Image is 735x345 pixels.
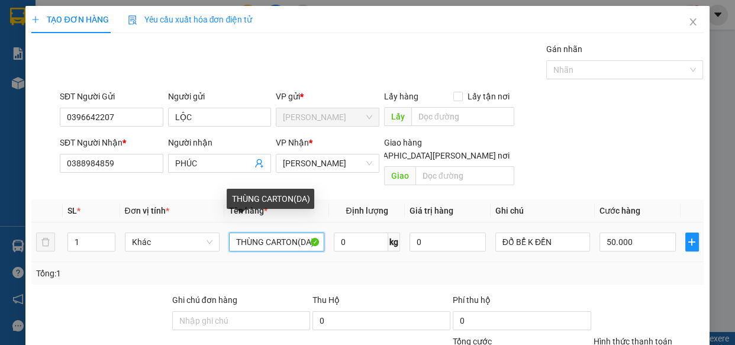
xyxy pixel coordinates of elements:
span: VP Phan Rang [283,154,372,172]
input: Dọc đường [415,166,514,185]
div: Phí thu hộ [453,294,591,311]
span: Lấy hàng [384,92,418,101]
span: Đơn vị tính [125,206,169,215]
span: Hồ Chí Minh [283,108,372,126]
span: Yêu cầu xuất hóa đơn điện tử [128,15,253,24]
span: Lấy [384,107,411,126]
div: THÙNG CARTON(DA) [227,189,314,209]
div: SĐT Người Gửi [60,90,163,103]
span: Lấy tận nơi [463,90,514,103]
span: Định lượng [346,206,388,215]
input: VD: Bàn, Ghế [229,233,324,252]
label: Ghi chú đơn hàng [172,295,237,305]
span: Khác [132,233,213,251]
span: TẠO ĐƠN HÀNG [31,15,108,24]
span: SL [67,206,77,215]
input: Ghi Chú [495,233,591,252]
input: Ghi chú đơn hàng [172,311,310,330]
div: SĐT Người Nhận [60,136,163,149]
input: 0 [410,233,486,252]
span: close [688,17,698,27]
span: Giao hàng [384,138,422,147]
img: icon [128,15,137,25]
span: Giao [384,166,415,185]
div: Người gửi [168,90,272,103]
div: VP gửi [276,90,379,103]
span: kg [388,233,400,252]
input: Dọc đường [411,107,514,126]
span: plus [31,15,40,24]
label: Gán nhãn [546,44,582,54]
span: Giá trị hàng [410,206,453,215]
th: Ghi chú [491,199,595,223]
span: [GEOGRAPHIC_DATA][PERSON_NAME] nơi [348,149,514,162]
button: plus [685,233,699,252]
button: Close [676,6,710,39]
button: delete [36,233,55,252]
div: Người nhận [168,136,272,149]
span: VP Nhận [276,138,309,147]
span: Thu Hộ [312,295,340,305]
span: plus [686,237,698,247]
span: Cước hàng [599,206,640,215]
span: user-add [254,159,264,168]
div: Tổng: 1 [36,267,285,280]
